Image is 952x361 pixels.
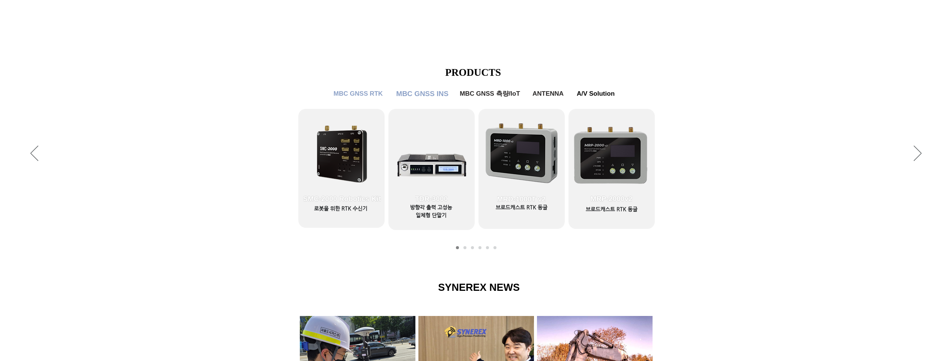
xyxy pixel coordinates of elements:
[497,195,546,203] span: MRD-1000T v2
[456,246,459,249] a: MBC GNSS RTK1
[568,109,655,225] a: MRP-2000v2
[471,246,474,249] a: MBC GNSS INS
[328,86,388,101] a: MBC GNSS RTK
[454,86,526,101] a: MBC GNSS 측량/IoT
[396,90,448,98] span: MBC GNSS INS
[454,246,499,249] nav: 슬라이드
[415,195,448,203] span: TDR-3000
[334,90,383,98] span: MBC GNSS RTK
[486,246,489,249] a: ANTENNA
[493,246,496,249] a: A/V Solution
[303,195,381,203] span: SMC-2000 Robotics Kit
[532,90,564,98] span: ANTENNA
[529,86,567,101] a: ANTENNA
[388,109,475,225] a: TDR-3000
[460,89,520,98] span: MBC GNSS 측량/IoT
[438,282,520,293] span: SYNEREX NEWS
[866,329,952,361] iframe: Wix Chat
[478,246,481,249] a: MBC GNSS 측량/IoT
[478,109,565,226] a: MRD-1000T v2
[463,246,466,249] a: MBC GNSS RTK2
[30,146,38,162] button: 이전
[591,195,633,203] span: MRP-2000v2
[394,86,451,101] a: MBC GNSS INS
[299,109,385,225] a: SMC-2000 Robotics Kit
[445,67,501,78] span: PRODUCTS
[577,90,615,98] span: A/V Solution
[572,86,620,101] a: A/V Solution
[914,146,922,162] button: 다음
